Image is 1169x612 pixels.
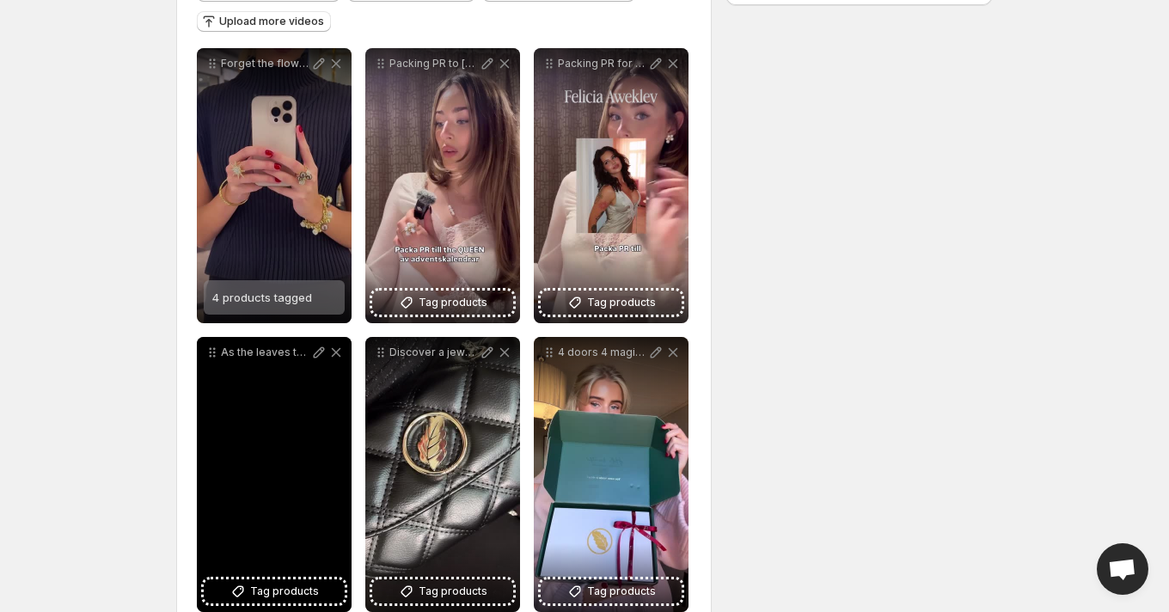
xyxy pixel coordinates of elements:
[365,48,520,323] div: Packing PR to [PERSON_NAME] the queen of advent calendars Will you be matching with her Which cal...
[419,583,487,600] span: Tag products
[219,15,324,28] span: Upload more videos
[197,48,352,323] div: Forget the flowers this fall girls want IOAKUs new [PERSON_NAME] shades4 products tagged
[389,57,479,70] p: Packing PR to [PERSON_NAME] the queen of advent calendars Will you be matching with her Which cal...
[541,579,682,603] button: Tag products
[365,337,520,612] div: Discover a jewel each [DATE][DATE] wrapped in a designer bag with refined details to cherish beyo...
[221,57,310,70] p: Forget the flowers this fall girls want IOAKUs new [PERSON_NAME] shades
[389,346,479,359] p: Discover a jewel each [DATE][DATE] wrapped in a designer bag with refined details to cherish beyo...
[372,579,513,603] button: Tag products
[212,291,312,304] span: 4 products tagged
[1097,543,1148,595] div: Open chat
[541,291,682,315] button: Tag products
[197,11,331,32] button: Upload more videos
[558,57,647,70] p: Packing PR for [PERSON_NAME] the queen of makeup Are you matching with her
[372,291,513,315] button: Tag products
[587,583,656,600] span: Tag products
[558,346,647,359] p: 4 doors 4 magical surprises Not your ordinary advent calendar this one makes every [DATE] in Dece...
[587,294,656,311] span: Tag products
[534,48,689,323] div: Packing PR for [PERSON_NAME] the queen of makeup Are you matching with herTag products
[534,337,689,612] div: 4 doors 4 magical surprises Not your ordinary advent calendar this one makes every [DATE] in Dece...
[419,294,487,311] span: Tag products
[197,337,352,612] div: As the leaves turn golden let luminous whites and sparkling crystals be your source of lightTag p...
[204,579,345,603] button: Tag products
[250,583,319,600] span: Tag products
[221,346,310,359] p: As the leaves turn golden let luminous whites and sparkling crystals be your source of light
